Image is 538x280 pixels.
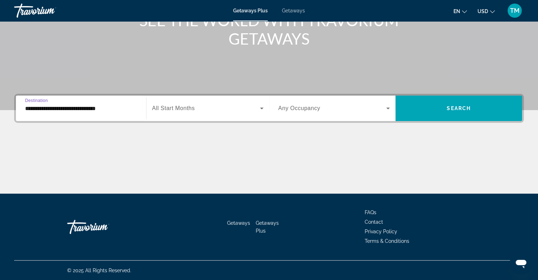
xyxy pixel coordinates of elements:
div: Search widget [16,96,522,121]
span: © 2025 All Rights Reserved. [67,268,131,273]
a: Getaways [282,8,305,13]
span: en [453,8,460,14]
button: Search [395,96,522,121]
a: Contact [365,219,383,225]
a: Travorium [67,216,138,238]
span: All Start Months [152,105,195,111]
a: Getaways Plus [233,8,268,13]
button: Change currency [478,6,495,16]
span: USD [478,8,488,14]
span: Any Occupancy [278,105,320,111]
a: Getaways Plus [256,220,279,234]
a: FAQs [365,210,376,215]
h1: SEE THE WORLD WITH TRAVORIUM GETAWAYS [137,11,402,48]
a: Terms & Conditions [365,238,409,244]
button: User Menu [505,3,524,18]
a: Getaways [227,220,250,226]
span: TM [510,7,520,14]
a: Travorium [14,1,85,20]
a: Privacy Policy [365,229,397,234]
span: Search [447,105,471,111]
button: Change language [453,6,467,16]
iframe: Button to launch messaging window [510,252,532,274]
span: Destination [25,98,48,103]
